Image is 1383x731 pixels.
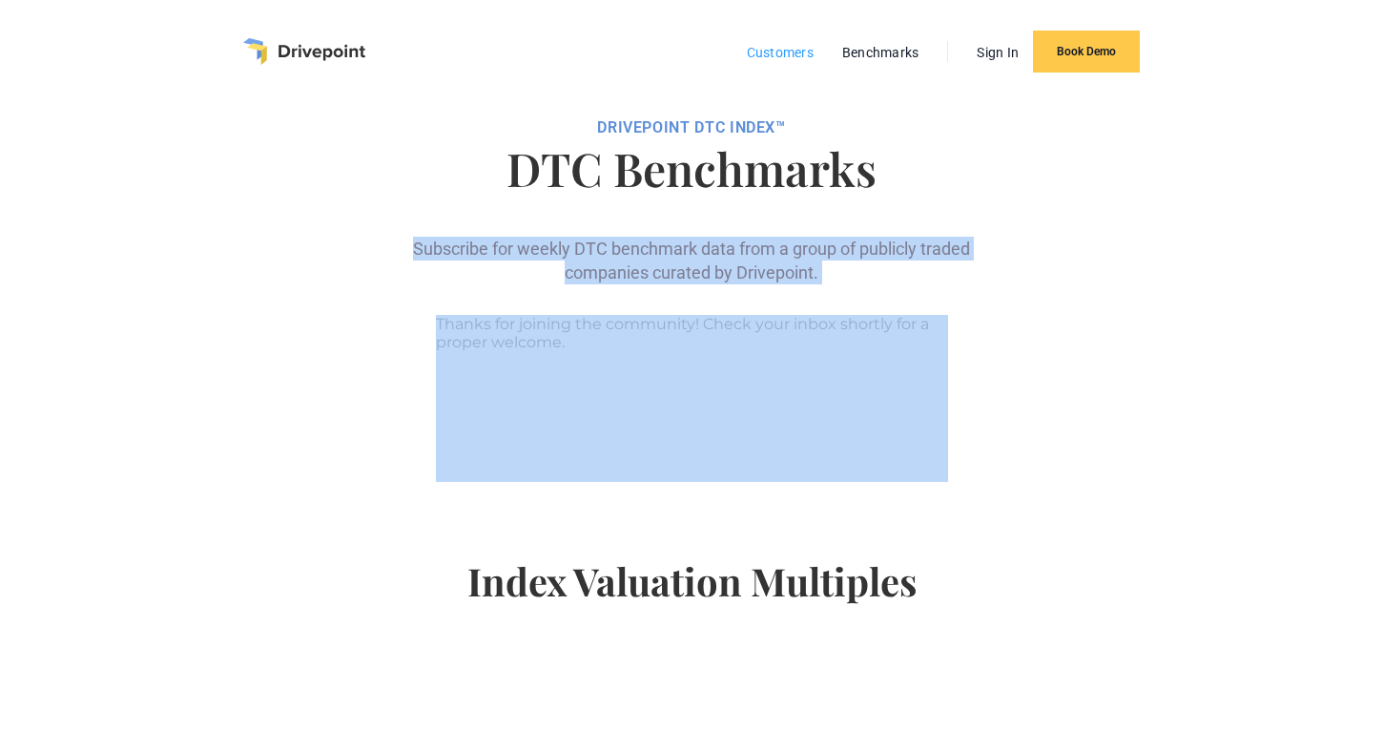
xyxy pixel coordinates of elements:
h4: Index Valuation Multiples [299,558,1084,635]
a: Sign In [967,40,1028,65]
div: Subscribe for weekly DTC benchmark data from a group of publicly traded companies curated by Driv... [405,206,978,284]
a: Customers [737,40,823,65]
a: Book Demo [1033,31,1140,73]
iframe: Form 0 [436,315,948,482]
a: home [243,38,365,65]
div: DRIVEPOiNT DTC Index™ [299,118,1084,137]
h1: DTC Benchmarks [299,145,1084,191]
a: Benchmarks [833,40,929,65]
